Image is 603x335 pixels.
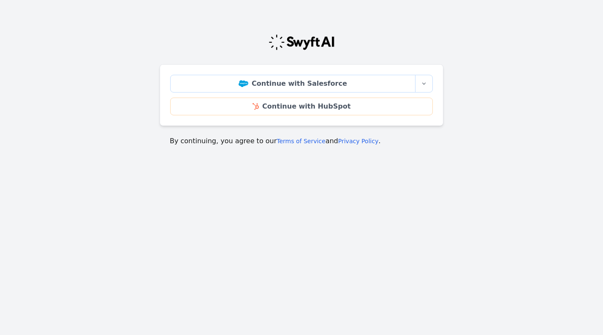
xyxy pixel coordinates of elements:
a: Terms of Service [277,138,325,144]
img: Swyft Logo [268,34,335,51]
img: Salesforce [239,80,248,87]
a: Continue with Salesforce [170,75,416,93]
p: By continuing, you agree to our and . [170,136,433,146]
a: Continue with HubSpot [170,98,433,115]
a: Privacy Policy [338,138,378,144]
img: HubSpot [253,103,259,110]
